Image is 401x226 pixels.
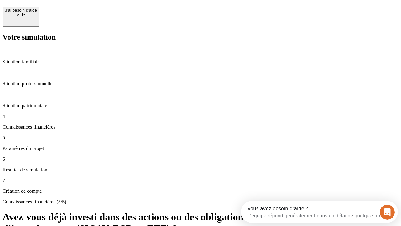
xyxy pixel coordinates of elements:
p: Paramètres du projet [3,146,398,151]
p: Création de compte [3,188,398,194]
p: Situation professionnelle [3,81,398,87]
p: Résultat de simulation [3,167,398,173]
p: 6 [3,156,398,162]
p: Situation familiale [3,59,398,65]
div: L’équipe répond généralement dans un délai de quelques minutes. [7,10,154,17]
div: Vous avez besoin d’aide ? [7,5,154,10]
p: Connaissances financières [3,124,398,130]
iframe: Intercom live chat discovery launcher [241,201,398,223]
p: 5 [3,135,398,141]
p: 4 [3,114,398,119]
p: Connaissances financières (5/5) [3,199,398,205]
div: J’ai besoin d'aide [5,8,37,13]
div: Ouvrir le Messenger Intercom [3,3,173,20]
h2: Votre simulation [3,33,398,41]
p: Situation patrimoniale [3,103,398,109]
p: 7 [3,178,398,183]
iframe: Intercom live chat [380,205,395,220]
button: J’ai besoin d'aideAide [3,7,39,27]
div: Aide [5,13,37,17]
